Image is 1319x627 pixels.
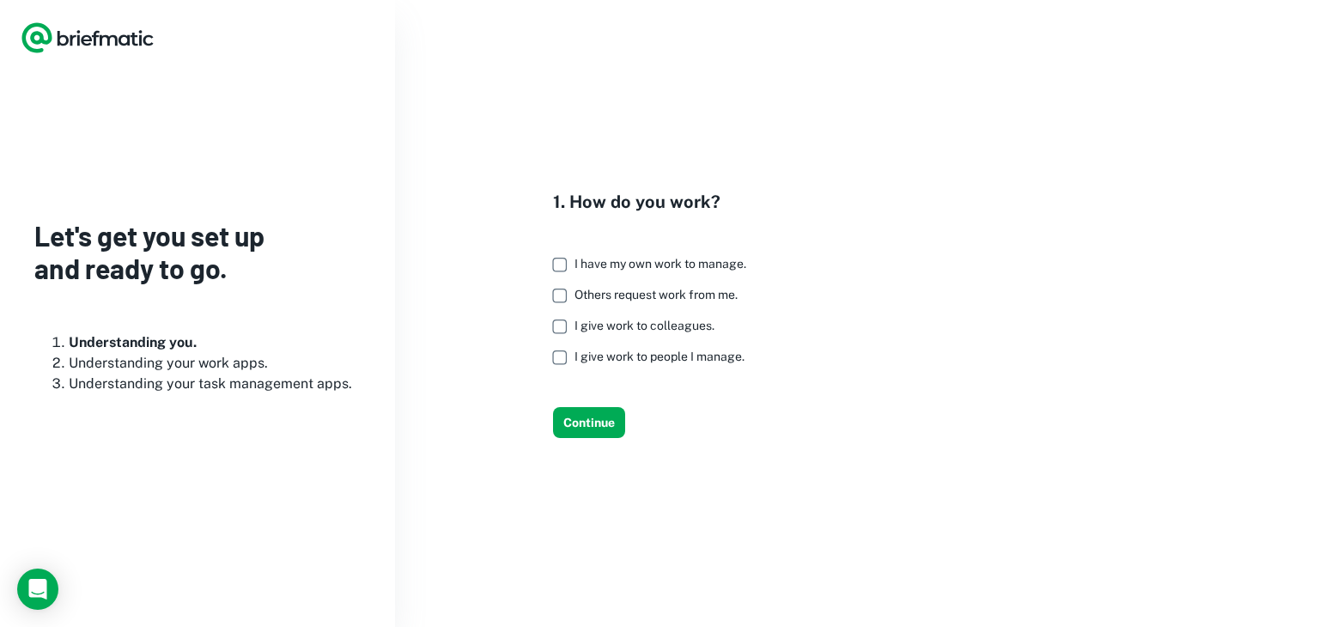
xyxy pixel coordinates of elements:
h3: Let's get you set up and ready to go. [34,219,361,285]
b: Understanding you. [69,334,197,350]
li: Understanding your task management apps. [69,374,361,394]
div: Load Chat [17,569,58,610]
a: Logo [21,21,155,55]
li: Understanding your work apps. [69,353,361,374]
button: Continue [553,407,625,438]
span: I have my own work to manage. [574,257,746,271]
h4: 1. How do you work? [553,189,760,215]
span: I give work to colleagues. [574,319,714,332]
span: I give work to people I manage. [574,350,745,363]
span: Others request work from me. [574,288,738,301]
